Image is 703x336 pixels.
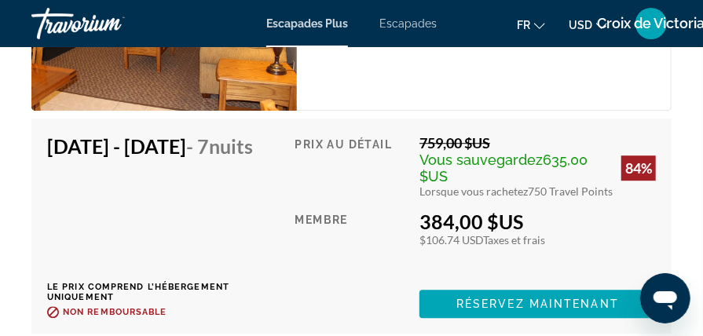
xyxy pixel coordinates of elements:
[266,17,348,30] a: Escapades Plus
[47,282,295,302] p: Le prix comprend l’hébergement uniquement
[419,134,490,152] font: 759,00 $US
[517,19,530,31] span: Fr
[621,155,656,181] div: 84%
[528,184,613,198] span: 750 Travel Points
[631,7,672,40] button: Menu utilisateur
[295,134,408,198] div: Prix au détail
[640,273,690,323] iframe: Bouton de lancement de la fenêtre de messagerie
[419,210,523,233] font: 384,00 $US
[63,307,167,317] span: Non remboursable
[456,298,619,310] span: Réservez maintenant
[419,233,656,247] div: $106.74 USD
[419,184,528,198] span: Lorsque vous rachetez
[186,134,253,158] span: - 7
[483,233,545,247] span: Taxes et frais
[419,290,656,318] button: Réservez maintenant
[379,17,437,30] a: Escapades
[419,152,543,168] span: Vous sauvegardez
[47,134,284,158] h4: [DATE] - [DATE]
[419,152,588,184] font: 635,00 $US
[295,210,408,278] div: Membre
[569,19,592,31] span: USD
[31,3,189,44] a: Travorium
[517,13,545,36] button: Changer la langue
[569,13,607,36] button: Changer de devise
[209,134,253,158] span: nuits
